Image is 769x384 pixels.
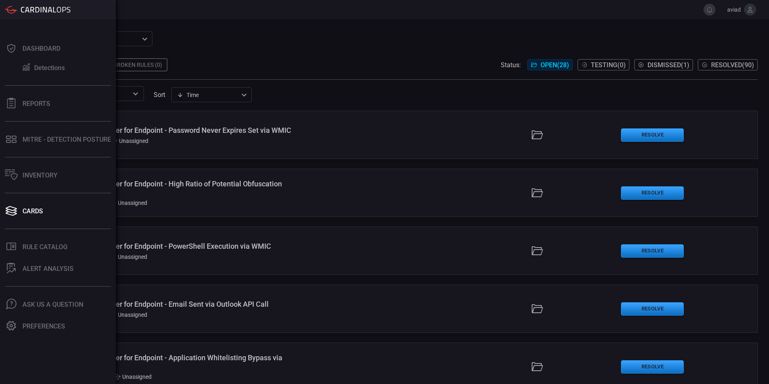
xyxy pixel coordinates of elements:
span: Status: [501,61,521,69]
span: Resolved ( 90 ) [711,61,754,69]
button: Dismissed(1) [634,59,693,70]
div: Inventory [23,171,58,179]
div: Microsoft Defender for Endpoint - PowerShell Execution via WMIC [60,242,314,250]
div: Preferences [23,322,65,330]
div: Ask Us A Question [23,301,83,308]
div: MITRE - Detection Posture [23,136,111,143]
div: Unassigned [114,374,152,380]
span: Testing ( 0 ) [591,61,626,69]
div: ALERT ANALYSIS [23,265,74,273]
button: Resolve [621,244,684,258]
div: Dashboard [23,45,60,52]
div: Cards [23,207,43,215]
div: Unassigned [110,312,147,318]
button: Resolve [621,128,684,142]
div: Rule Catalog [23,243,68,251]
div: Time [177,91,239,99]
button: Open(28) [527,59,573,70]
span: Dismissed ( 1 ) [648,61,689,69]
div: Unassigned [111,138,148,144]
div: Broken Rules (0) [109,58,167,71]
span: aviad [719,6,741,13]
button: Open [130,88,141,99]
div: Reports [23,100,50,107]
div: Unassigned [110,200,147,206]
span: Open ( 28 ) [541,61,569,69]
label: sort [154,91,165,99]
button: Resolve [621,186,684,200]
button: Resolved(90) [698,59,758,70]
div: Microsoft Defender for Endpoint - Password Never Expires Set via WMIC [60,126,314,134]
button: Resolve [621,302,684,316]
div: Detections [34,64,65,72]
div: Microsoft Defender for Endpoint - Application Whitelisting Bypass via Dxcap.exe [60,353,314,370]
div: Microsoft Defender for Endpoint - Email Sent via Outlook API Call [60,300,314,308]
button: Testing(0) [578,59,629,70]
button: Resolve [621,360,684,374]
div: Microsoft Defender for Endpoint - High Ratio of Potential Obfuscation Characters [60,180,314,196]
div: Unassigned [110,254,147,260]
